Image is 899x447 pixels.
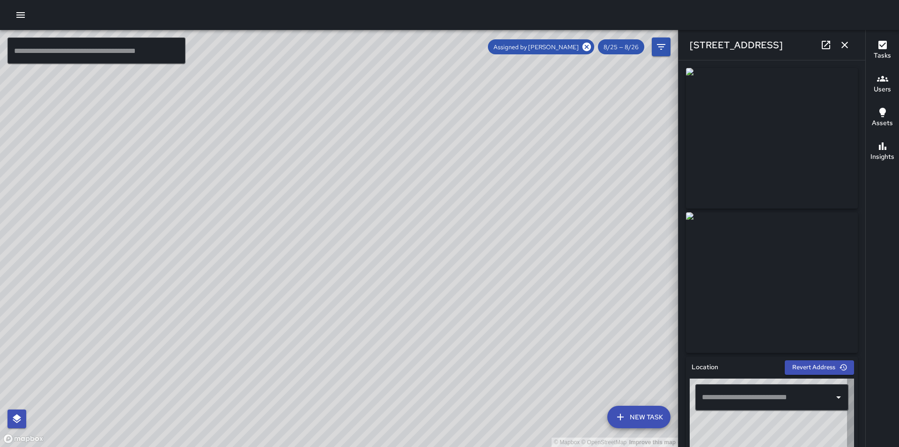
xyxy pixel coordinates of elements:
[607,406,671,428] button: New Task
[866,135,899,169] button: Insights
[598,43,644,51] span: 8/25 — 8/26
[686,212,858,353] img: request_images%2Ffa1aecf0-81f3-11f0-b4ec-33d0a2f6397f
[866,101,899,135] button: Assets
[785,360,854,375] button: Revert Address
[686,68,858,209] img: request_images%2F4f69dfa0-81f3-11f0-b4ec-33d0a2f6397f
[652,37,671,56] button: Filters
[488,39,594,54] div: Assigned by [PERSON_NAME]
[832,391,845,404] button: Open
[692,362,718,372] h6: Location
[866,34,899,67] button: Tasks
[874,84,891,95] h6: Users
[866,67,899,101] button: Users
[488,43,584,51] span: Assigned by [PERSON_NAME]
[874,51,891,61] h6: Tasks
[690,37,783,52] h6: [STREET_ADDRESS]
[870,152,894,162] h6: Insights
[872,118,893,128] h6: Assets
